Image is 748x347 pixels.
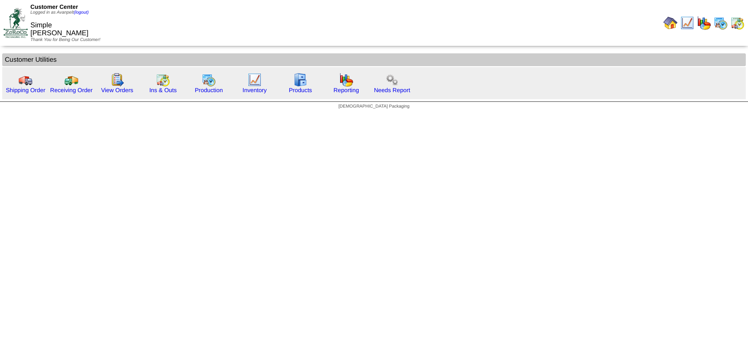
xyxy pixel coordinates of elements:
a: Ins & Outs [149,87,177,93]
a: Shipping Order [6,87,45,93]
span: Logged in as Avanpelt [30,10,89,15]
a: Products [289,87,312,93]
img: calendarprod.gif [202,73,216,87]
a: Needs Report [374,87,410,93]
img: line_graph.gif [248,73,262,87]
a: (logout) [74,10,89,15]
span: Customer Center [30,4,78,10]
a: Production [195,87,223,93]
img: workorder.gif [110,73,124,87]
img: truck.gif [19,73,33,87]
img: calendarprod.gif [714,16,728,30]
img: graph.gif [339,73,353,87]
td: Customer Utilities [2,53,746,66]
span: Thank You for Being Our Customer! [30,37,100,42]
a: Reporting [333,87,359,93]
img: calendarinout.gif [730,16,744,30]
img: ZoRoCo_Logo(Green%26Foil)%20jpg.webp [4,8,28,37]
a: Inventory [243,87,267,93]
span: Simple [PERSON_NAME] [30,22,89,37]
img: home.gif [663,16,678,30]
img: line_graph.gif [680,16,694,30]
a: Receiving Order [50,87,93,93]
img: truck2.gif [64,73,78,87]
img: cabinet.gif [293,73,307,87]
span: [DEMOGRAPHIC_DATA] Packaging [338,104,409,109]
img: calendarinout.gif [156,73,170,87]
a: View Orders [101,87,133,93]
img: workflow.png [385,73,399,87]
img: graph.gif [697,16,711,30]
